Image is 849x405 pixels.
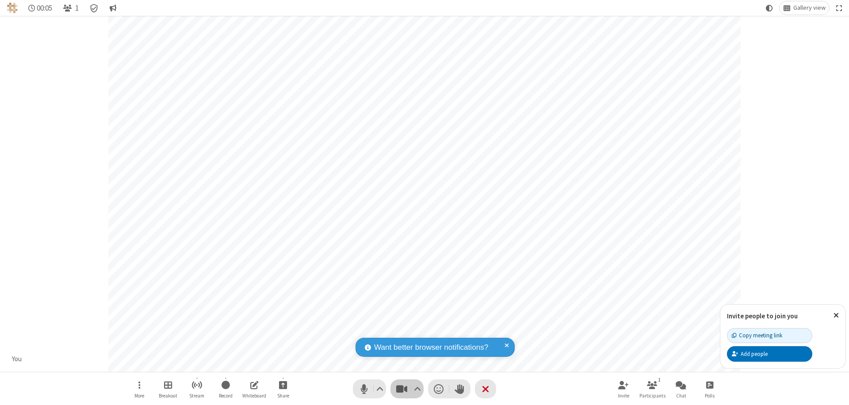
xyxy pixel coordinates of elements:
[705,393,715,398] span: Polls
[732,331,782,340] div: Copy meeting link
[75,4,79,12] span: 1
[241,376,268,401] button: Open shared whiteboard
[475,379,496,398] button: End or leave meeting
[270,376,296,401] button: Start sharing
[189,393,204,398] span: Stream
[86,1,103,15] div: Meeting details Encryption enabled
[833,1,846,15] button: Fullscreen
[159,393,177,398] span: Breakout
[780,1,829,15] button: Change layout
[212,376,239,401] button: Start recording
[610,376,637,401] button: Invite participants (⌘+Shift+I)
[762,1,776,15] button: Using system theme
[676,393,686,398] span: Chat
[106,1,120,15] button: Conversation
[37,4,52,12] span: 00:05
[184,376,210,401] button: Start streaming
[126,376,153,401] button: Open menu
[793,4,826,11] span: Gallery view
[696,376,723,401] button: Open poll
[7,3,18,13] img: QA Selenium DO NOT DELETE OR CHANGE
[219,393,233,398] span: Record
[353,379,386,398] button: Mute (⌘+Shift+A)
[827,305,845,326] button: Close popover
[639,393,665,398] span: Participants
[9,354,25,364] div: You
[727,346,812,361] button: Add people
[25,1,56,15] div: Timer
[390,379,424,398] button: Stop video (⌘+Shift+V)
[656,376,663,384] div: 1
[727,312,798,320] label: Invite people to join you
[449,379,470,398] button: Raise hand
[59,1,82,15] button: Open participant list
[242,393,266,398] span: Whiteboard
[668,376,694,401] button: Open chat
[374,342,488,353] span: Want better browser notifications?
[428,379,449,398] button: Send a reaction
[618,393,629,398] span: Invite
[374,379,386,398] button: Audio settings
[134,393,144,398] span: More
[727,328,812,343] button: Copy meeting link
[639,376,665,401] button: Open participant list
[412,379,424,398] button: Video setting
[277,393,289,398] span: Share
[155,376,181,401] button: Manage Breakout Rooms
